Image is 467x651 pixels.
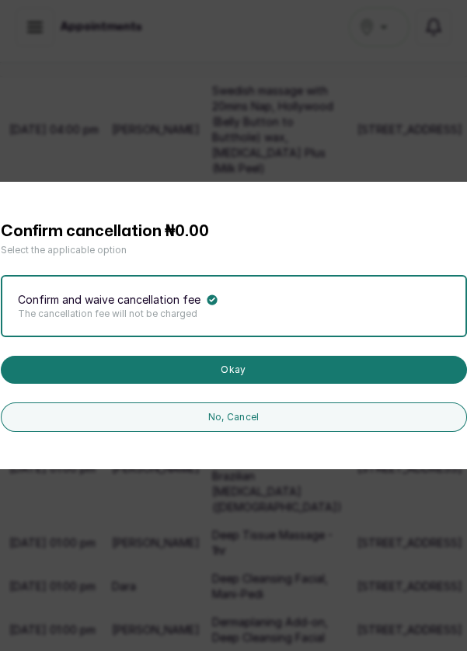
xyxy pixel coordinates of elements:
p: The cancellation fee will not be charged [18,308,450,320]
button: No, Cancel [1,402,467,432]
h1: Confirm cancellation ₦0.00 [1,219,467,244]
p: Select the applicable option [1,244,467,256]
button: Okay [1,356,467,384]
p: Confirm and waive cancellation fee [18,292,200,308]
